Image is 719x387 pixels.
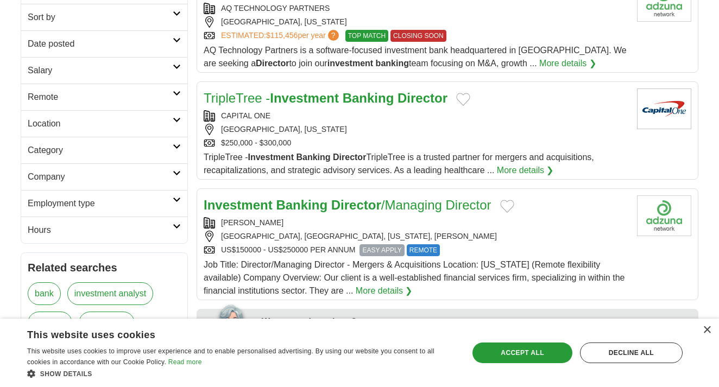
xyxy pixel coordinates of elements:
[703,326,711,334] div: Close
[204,124,628,135] div: [GEOGRAPHIC_DATA], [US_STATE]
[270,91,339,105] strong: Investment
[28,170,173,183] h2: Company
[28,282,61,305] a: bank
[28,37,173,50] h2: Date posted
[204,3,628,14] div: AQ TECHNOLOGY PARTNERS
[262,315,692,328] div: Want more interviews?
[500,200,514,213] button: Add to favorite jobs
[204,260,625,295] span: Job Title: Director/Managing Director - Mergers & Acquisitions Location: [US_STATE] (Remote flexi...
[204,153,594,175] span: TripleTree - TripleTree is a trusted partner for mergers and acquisitions, recapitalizations, and...
[359,244,404,256] span: EASY APPLY
[398,91,447,105] strong: Director
[21,84,187,110] a: Remote
[204,91,447,105] a: TripleTree -Investment Banking Director
[79,312,135,334] a: investment
[256,59,289,68] strong: Director
[28,144,173,157] h2: Category
[539,57,596,70] a: More details ❯
[201,303,254,346] img: apply-iq-scientist.png
[21,57,187,84] a: Salary
[497,164,554,177] a: More details ❯
[21,163,187,190] a: Company
[28,117,173,130] h2: Location
[204,244,628,256] div: US$150000 - US$250000 PER ANNUM
[67,282,154,305] a: investment analyst
[356,284,413,297] a: More details ❯
[204,198,273,212] strong: Investment
[333,153,366,162] strong: Director
[266,31,298,40] span: $115,456
[472,342,572,363] div: Accept all
[407,244,440,256] span: REMOTE
[28,224,173,237] h2: Hours
[28,11,173,24] h2: Sort by
[28,197,173,210] h2: Employment type
[328,30,339,41] span: ?
[204,16,628,28] div: [GEOGRAPHIC_DATA], [US_STATE]
[28,259,181,276] h2: Related searches
[28,91,173,104] h2: Remote
[343,91,394,105] strong: Banking
[28,312,72,334] a: banking
[40,370,92,378] span: Show details
[221,111,270,120] a: CAPITAL ONE
[637,88,691,129] img: Capital One logo
[21,137,187,163] a: Category
[204,231,628,242] div: [GEOGRAPHIC_DATA], [GEOGRAPHIC_DATA], [US_STATE], [PERSON_NAME]
[204,46,627,68] span: AQ Technology Partners is a software-focused investment bank headquartered in [GEOGRAPHIC_DATA]. ...
[204,198,491,212] a: Investment Banking Director/Managing Director
[580,342,683,363] div: Decline all
[248,153,294,162] strong: Investment
[327,59,373,68] strong: investment
[276,198,327,212] strong: Banking
[221,30,341,42] a: ESTIMATED:$115,456per year?
[376,59,409,68] strong: banking
[345,30,388,42] span: TOP MATCH
[27,368,456,379] div: Show details
[390,30,446,42] span: CLOSING SOON
[21,190,187,217] a: Employment type
[204,137,628,149] div: $250,000 - $300,000
[27,347,434,366] span: This website uses cookies to improve user experience and to enable personalised advertising. By u...
[28,64,173,77] h2: Salary
[331,198,381,212] strong: Director
[21,4,187,30] a: Sort by
[456,93,470,106] button: Add to favorite jobs
[21,110,187,137] a: Location
[27,325,428,341] div: This website uses cookies
[204,217,628,229] div: [PERSON_NAME]
[168,358,202,366] a: Read more, opens a new window
[21,30,187,57] a: Date posted
[296,153,330,162] strong: Banking
[21,217,187,243] a: Hours
[637,195,691,236] img: Company logo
